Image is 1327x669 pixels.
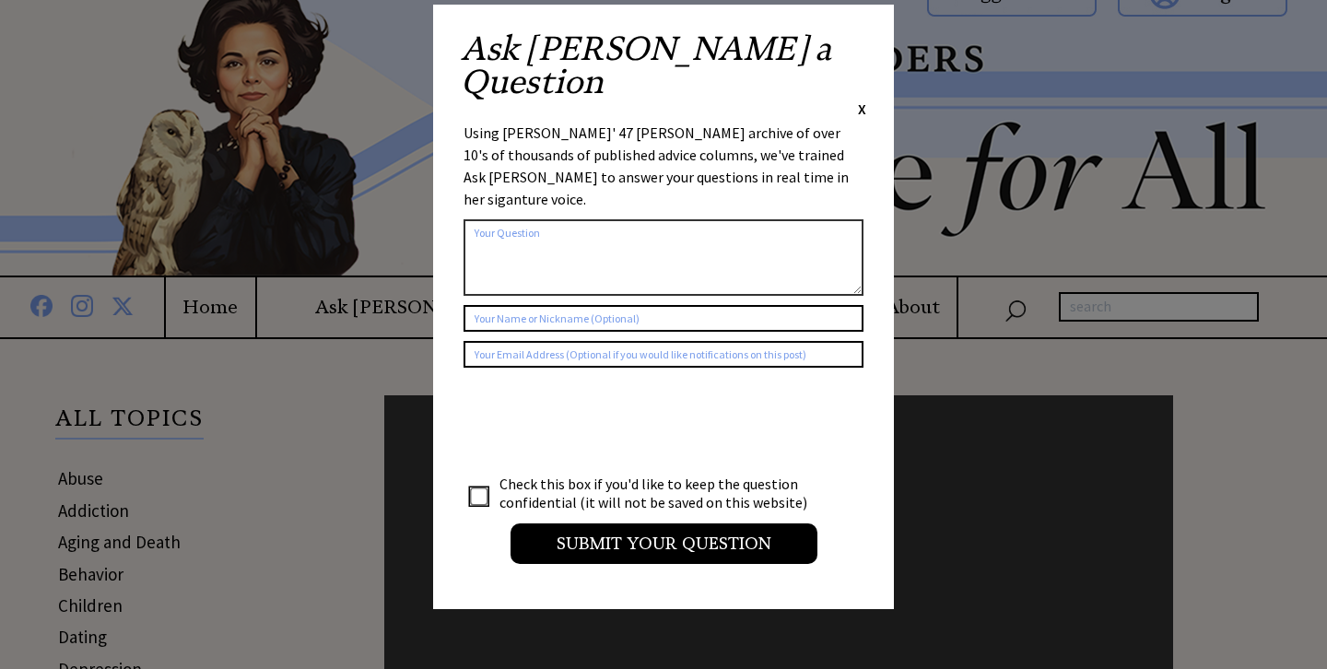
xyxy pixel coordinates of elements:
input: Your Email Address (Optional if you would like notifications on this post) [464,341,863,368]
input: Submit your Question [511,523,817,564]
input: Your Name or Nickname (Optional) [464,305,863,332]
span: X [858,100,866,118]
iframe: reCAPTCHA [464,386,744,458]
td: Check this box if you'd like to keep the question confidential (it will not be saved on this webs... [499,474,825,512]
div: Using [PERSON_NAME]' 47 [PERSON_NAME] archive of over 10's of thousands of published advice colum... [464,122,863,210]
h2: Ask [PERSON_NAME] a Question [461,32,866,99]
